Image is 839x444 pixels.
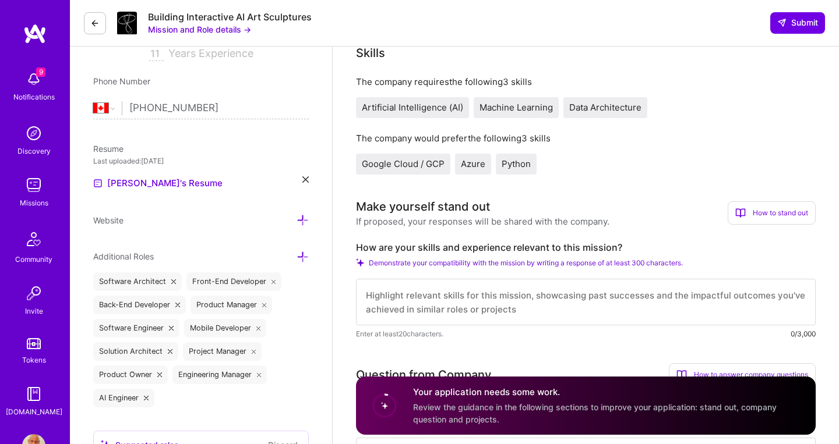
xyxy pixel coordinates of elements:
span: Website [93,215,124,225]
span: Review the guidance in the following sections to improve your application: stand out, company que... [413,402,777,424]
img: discovery [22,122,45,145]
i: icon Close [262,303,267,307]
input: XX [149,47,164,61]
i: icon BookOpen [735,208,746,218]
div: Product Owner [93,365,168,384]
div: Solution Architect [93,342,178,361]
img: guide book [22,382,45,406]
div: Mobile Developer [184,319,267,338]
div: Invite [25,305,43,317]
span: Artificial Intelligence (AI) [362,102,463,113]
div: 0/3,000 [791,328,816,340]
i: icon Close [144,396,149,400]
i: icon BookOpen [676,370,687,380]
i: icon Close [171,279,176,284]
img: logo [23,23,47,44]
i: icon Close [302,176,309,183]
img: Invite [22,282,45,305]
div: AI Engineer [93,389,154,407]
i: icon SendLight [777,18,787,27]
div: If proposed, your responses will be shared with the company. [356,215,609,228]
span: Submit [777,17,818,29]
i: icon Close [169,326,174,331]
i: icon Close [257,372,262,377]
img: teamwork [22,173,45,197]
span: Python [502,158,531,169]
button: Mission and Role details → [148,23,251,35]
div: The company would prefer the following 3 skills [356,132,816,144]
span: Enter at least 20 characters. [356,328,443,340]
div: How to stand out [728,201,816,225]
label: How are your skills and experience relevant to this mission? [356,241,816,254]
div: Tokens [22,354,46,366]
img: Resume [93,179,103,188]
div: Project Manager [183,342,262,361]
i: icon Close [272,279,276,284]
div: Engineering Manager [172,365,267,384]
div: Software Architect [93,272,182,291]
div: How to answer company questions [669,363,816,386]
i: icon LeftArrowDark [90,19,100,28]
div: Community [15,253,52,265]
i: icon Close [157,372,162,377]
div: Front-End Developer [186,272,282,291]
span: Google Cloud / GCP [362,158,445,169]
span: Machine Learning [480,102,553,113]
div: Question from Company [356,366,491,383]
div: Missions [20,197,48,209]
a: [PERSON_NAME]'s Resume [93,176,223,190]
i: icon Close [168,349,172,354]
div: Make yourself stand out [356,198,490,215]
i: Check [356,258,364,267]
span: Data Architecture [569,102,641,113]
div: Skills [356,44,385,62]
span: Years Experience [168,47,253,59]
h4: Your application needs some work. [413,386,802,399]
span: Additional Roles [93,251,154,261]
div: Notifications [13,91,55,103]
i: icon Close [256,326,261,331]
button: Submit [770,12,825,33]
span: Phone Number [93,76,150,86]
span: Demonstrate your compatibility with the mission by writing a response of at least 300 characters. [369,258,683,267]
i: icon Close [175,303,180,307]
span: 9 [36,68,45,77]
span: Resume [93,144,124,154]
img: Company Logo [117,12,136,35]
div: [DOMAIN_NAME] [6,406,62,418]
img: tokens [27,338,41,349]
span: Azure [461,158,485,169]
div: Software Engineer [93,319,179,338]
img: bell [22,68,45,91]
div: Discovery [17,145,51,157]
i: icon Close [252,349,256,354]
div: The company requires the following 3 skills [356,76,816,88]
div: Product Manager [191,296,273,314]
div: Building Interactive AI Art Sculptures [148,11,312,23]
div: Last uploaded: [DATE] [93,155,309,167]
input: +1 (000) 000-0000 [129,91,309,125]
div: Back-End Developer [93,296,186,314]
img: Community [20,225,48,253]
